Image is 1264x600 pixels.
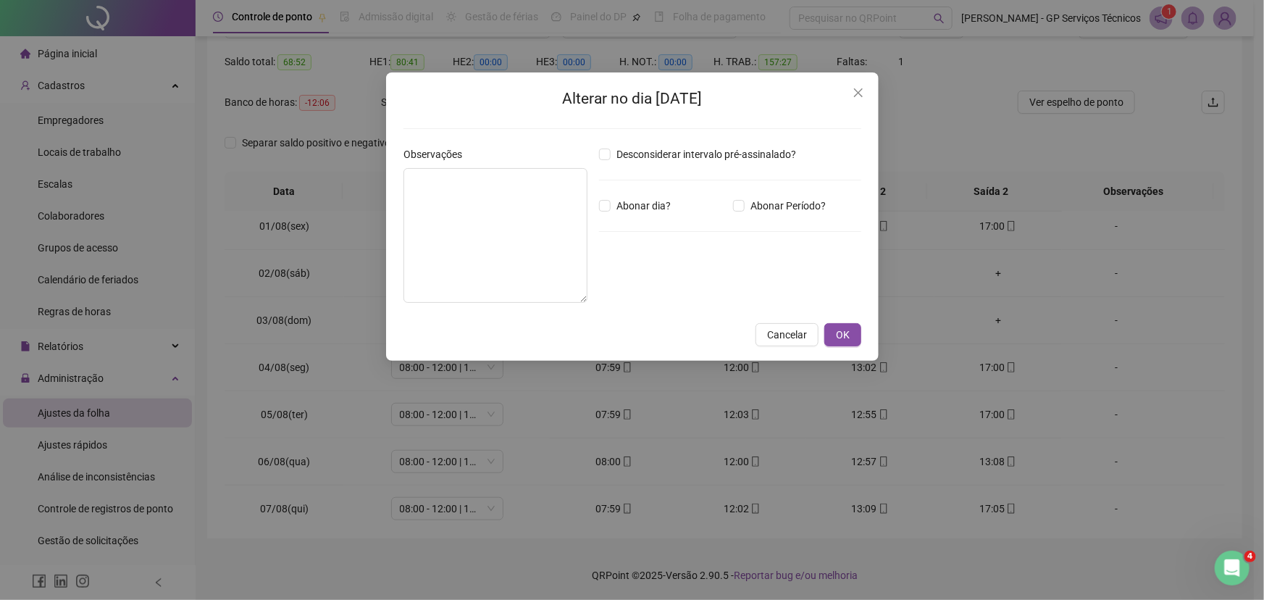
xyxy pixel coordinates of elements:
h2: Alterar no dia [DATE] [403,87,861,111]
span: Abonar Período? [744,198,831,214]
span: Abonar dia? [611,198,677,214]
button: OK [824,323,861,346]
span: close [853,87,864,99]
button: Cancelar [756,323,819,346]
span: Desconsiderar intervalo pré-assinalado? [611,146,802,162]
span: 4 [1244,551,1256,562]
button: Close [847,81,870,104]
label: Observações [403,146,472,162]
span: OK [836,327,850,343]
span: Cancelar [767,327,807,343]
iframe: Intercom live chat [1215,551,1250,586]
